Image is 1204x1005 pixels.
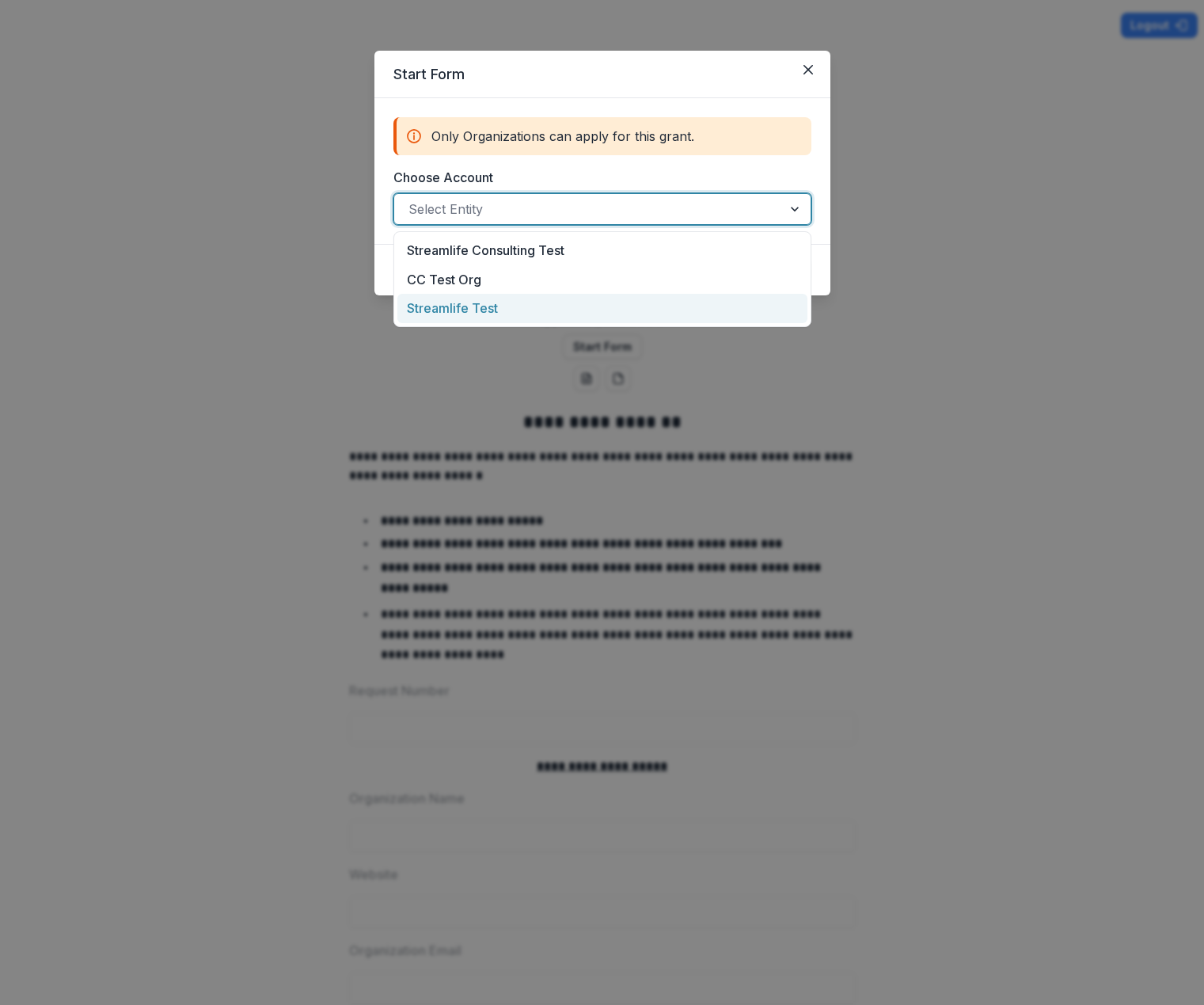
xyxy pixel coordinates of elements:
div: Streamlife Test [397,294,807,323]
header: Start Form [374,51,830,98]
div: Only Organizations can apply for this grant. [393,117,811,155]
label: Choose Account [393,168,802,187]
button: Close [796,57,821,82]
div: Streamlife Consulting Test [397,235,807,265]
div: CC Test Org [397,265,807,294]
